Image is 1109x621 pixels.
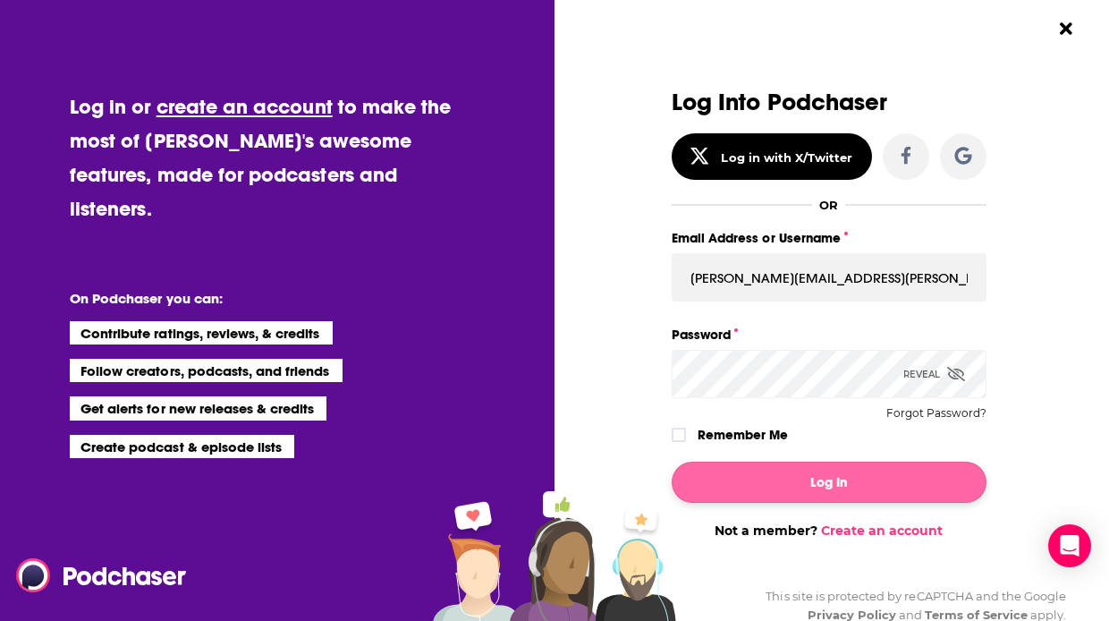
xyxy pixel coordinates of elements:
a: Podchaser - Follow, Share and Rate Podcasts [16,558,174,592]
input: Email Address or Username [672,253,986,302]
div: Reveal [903,350,965,398]
a: create an account [157,94,333,119]
label: Remember Me [698,423,788,447]
label: Email Address or Username [672,226,986,250]
div: Open Intercom Messenger [1048,524,1091,567]
button: Log in with X/Twitter [672,133,872,180]
button: Log In [672,462,986,503]
a: Create an account [821,523,943,539]
li: Create podcast & episode lists [70,435,294,458]
img: Podchaser - Follow, Share and Rate Podcasts [16,558,188,592]
div: Log in with X/Twitter [721,150,852,165]
button: Close Button [1049,12,1083,46]
label: Password [672,323,986,346]
h3: Log Into Podchaser [672,89,986,115]
li: On Podchaser you can: [70,290,428,307]
li: Contribute ratings, reviews, & credits [70,321,333,345]
li: Follow creators, podcasts, and friends [70,359,343,382]
li: Get alerts for new releases & credits [70,396,326,420]
div: Not a member? [672,523,986,539]
div: OR [819,198,838,212]
button: Forgot Password? [886,407,986,420]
